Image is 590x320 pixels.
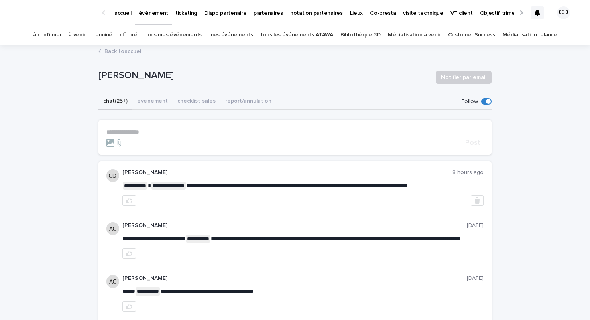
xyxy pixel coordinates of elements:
[33,26,62,45] a: à confirmer
[122,169,452,176] p: [PERSON_NAME]
[452,169,484,176] p: 8 hours ago
[436,71,492,84] button: Notifier par email
[220,93,276,110] button: report/annulation
[462,139,484,146] button: Post
[120,26,138,45] a: clôturé
[471,195,484,206] button: Delete post
[69,26,85,45] a: à venir
[448,26,495,45] a: Customer Success
[145,26,202,45] a: tous mes événements
[441,73,486,81] span: Notifier par email
[340,26,380,45] a: Bibliothèque 3D
[122,301,136,312] button: like this post
[467,222,484,229] p: [DATE]
[260,26,333,45] a: tous les événements ATAWA
[104,46,142,55] a: Back toaccueil
[122,248,136,259] button: like this post
[173,93,220,110] button: checklist sales
[122,275,467,282] p: [PERSON_NAME]
[467,275,484,282] p: [DATE]
[503,26,557,45] a: Médiatisation relance
[16,5,94,21] img: Ls34BcGeRexTGTNfXpUC
[132,93,173,110] button: événement
[98,93,132,110] button: chat (25+)
[465,139,480,146] span: Post
[209,26,253,45] a: mes événements
[122,195,136,206] button: like this post
[98,70,429,81] p: [PERSON_NAME]
[557,6,570,19] div: CD
[388,26,441,45] a: Médiatisation à venir
[462,98,478,105] p: Follow
[122,222,467,229] p: [PERSON_NAME]
[93,26,112,45] a: terminé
